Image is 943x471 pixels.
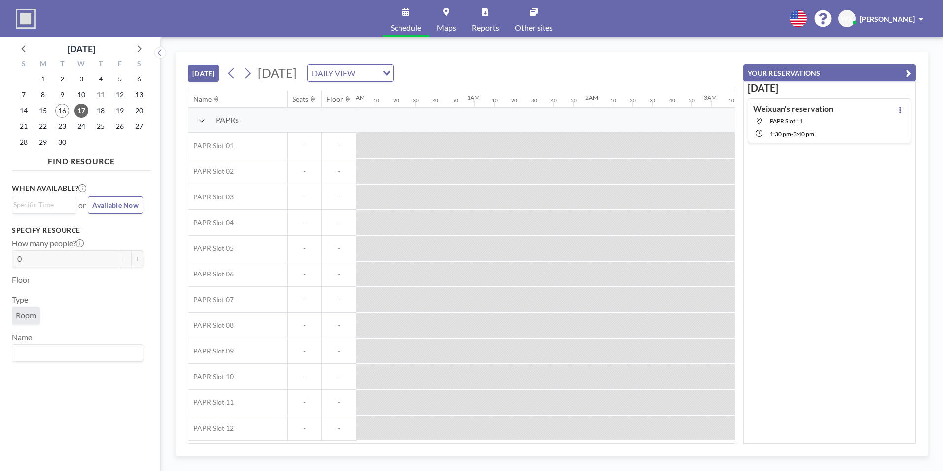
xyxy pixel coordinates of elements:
[467,94,480,101] div: 1AM
[437,24,456,32] span: Maps
[36,88,50,102] span: Monday, September 8, 2025
[55,135,69,149] span: Tuesday, September 30, 2025
[322,270,356,278] span: -
[288,141,321,150] span: -
[531,97,537,104] div: 30
[55,88,69,102] span: Tuesday, September 9, 2025
[13,347,137,359] input: Search for option
[188,244,234,253] span: PAPR Slot 05
[322,141,356,150] span: -
[748,82,911,94] h3: [DATE]
[288,244,321,253] span: -
[131,250,143,267] button: +
[68,42,95,56] div: [DATE]
[113,104,127,118] span: Friday, September 19, 2025
[132,88,146,102] span: Saturday, September 13, 2025
[91,58,110,71] div: T
[393,97,399,104] div: 20
[753,104,833,114] h4: Weixuan's reservation
[326,95,343,104] div: Floor
[322,218,356,227] span: -
[310,67,357,79] span: DAILY VIEW
[36,104,50,118] span: Monday, September 15, 2025
[322,193,356,201] span: -
[17,88,31,102] span: Sunday, September 7, 2025
[358,67,377,79] input: Search for option
[113,72,127,86] span: Friday, September 5, 2025
[188,270,234,278] span: PAPR Slot 06
[585,94,598,101] div: 2AM
[12,332,32,342] label: Name
[349,94,365,101] div: 12AM
[791,130,793,138] span: -
[110,58,129,71] div: F
[793,130,814,138] span: 3:40 PM
[12,345,143,361] div: Search for option
[13,199,71,210] input: Search for option
[288,398,321,407] span: -
[12,197,76,212] div: Search for option
[188,65,219,82] button: [DATE]
[472,24,499,32] span: Reports
[728,97,734,104] div: 10
[17,135,31,149] span: Sunday, September 28, 2025
[94,119,108,133] span: Thursday, September 25, 2025
[216,115,239,125] span: PAPRs
[193,95,212,104] div: Name
[308,65,393,81] div: Search for option
[288,372,321,381] span: -
[322,398,356,407] span: -
[12,275,30,285] label: Floor
[650,97,655,104] div: 30
[74,88,88,102] span: Wednesday, September 10, 2025
[373,97,379,104] div: 10
[129,58,148,71] div: S
[132,104,146,118] span: Saturday, September 20, 2025
[288,270,321,278] span: -
[322,167,356,176] span: -
[113,88,127,102] span: Friday, September 12, 2025
[515,24,553,32] span: Other sites
[94,104,108,118] span: Thursday, September 18, 2025
[743,64,916,81] button: YOUR RESERVATIONS
[511,97,517,104] div: 20
[841,14,853,23] span: WX
[36,119,50,133] span: Monday, September 22, 2025
[74,119,88,133] span: Wednesday, September 24, 2025
[288,347,321,355] span: -
[53,58,72,71] div: T
[413,97,419,104] div: 30
[288,424,321,432] span: -
[34,58,53,71] div: M
[188,218,234,227] span: PAPR Slot 04
[188,193,234,201] span: PAPR Slot 03
[16,311,36,320] span: Room
[119,250,131,267] button: -
[704,94,717,101] div: 3AM
[288,167,321,176] span: -
[94,88,108,102] span: Thursday, September 11, 2025
[12,153,151,166] h4: FIND RESOURCE
[292,95,308,104] div: Seats
[36,72,50,86] span: Monday, September 1, 2025
[288,218,321,227] span: -
[74,72,88,86] span: Wednesday, September 3, 2025
[322,347,356,355] span: -
[258,65,297,80] span: [DATE]
[14,58,34,71] div: S
[433,97,438,104] div: 40
[17,104,31,118] span: Sunday, September 14, 2025
[188,167,234,176] span: PAPR Slot 02
[188,424,234,432] span: PAPR Slot 12
[88,196,143,214] button: Available Now
[770,118,803,125] span: PAPR Slot 11
[17,119,31,133] span: Sunday, September 21, 2025
[55,72,69,86] span: Tuesday, September 2, 2025
[94,72,108,86] span: Thursday, September 4, 2025
[188,347,234,355] span: PAPR Slot 09
[55,104,69,118] span: Tuesday, September 16, 2025
[322,321,356,330] span: -
[492,97,498,104] div: 10
[630,97,636,104] div: 20
[12,226,143,235] h3: Specify resource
